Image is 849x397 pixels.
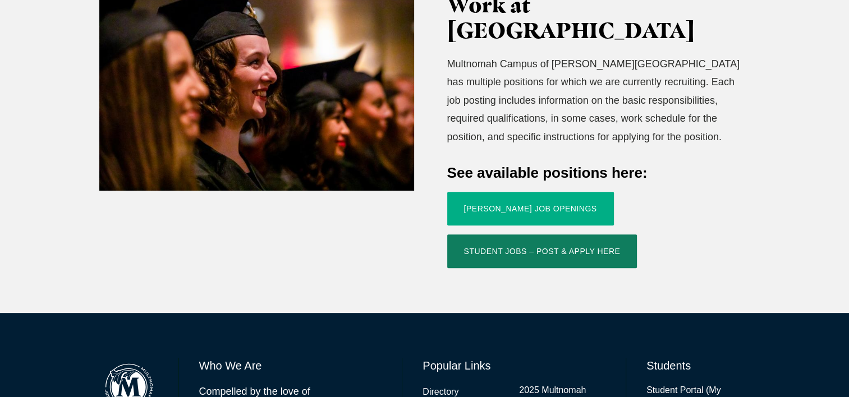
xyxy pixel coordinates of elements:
[199,358,382,373] h6: Who We Are
[423,358,605,373] h6: Popular Links
[646,358,750,373] h6: Students
[447,234,637,268] a: Student Jobs – Post & Apply Here
[447,163,750,183] h4: See available positions here:
[447,192,614,225] a: [PERSON_NAME] Job Openings
[447,55,750,146] p: Multnomah Campus of [PERSON_NAME][GEOGRAPHIC_DATA] has multiple positions for which we are curren...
